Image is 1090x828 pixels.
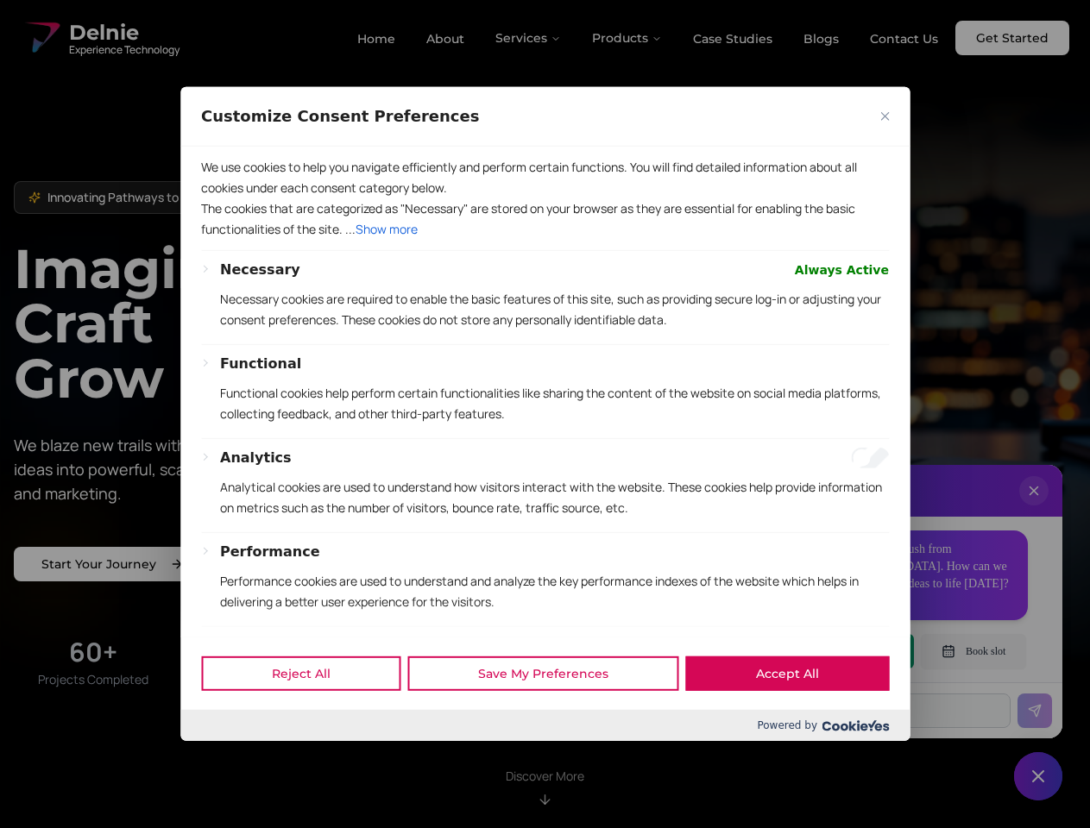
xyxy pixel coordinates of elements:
[220,477,889,518] p: Analytical cookies are used to understand how visitors interact with the website. These cookies h...
[407,656,678,691] button: Save My Preferences
[180,710,910,741] div: Powered by
[220,448,292,468] button: Analytics
[220,383,889,424] p: Functional cookies help perform certain functionalities like sharing the content of the website o...
[822,720,889,731] img: Cookieyes logo
[851,448,889,468] input: Enable Analytics
[220,354,301,374] button: Functional
[220,571,889,612] p: Performance cookies are used to understand and analyze the key performance indexes of the website...
[356,219,418,240] button: Show more
[201,106,479,127] span: Customize Consent Preferences
[880,112,889,121] img: Close
[220,542,320,562] button: Performance
[201,198,889,240] p: The cookies that are categorized as "Necessary" are stored on your browser as they are essential ...
[201,157,889,198] p: We use cookies to help you navigate efficiently and perform certain functions. You will find deta...
[795,260,889,280] span: Always Active
[685,656,889,691] button: Accept All
[220,260,300,280] button: Necessary
[220,289,889,330] p: Necessary cookies are required to enable the basic features of this site, such as providing secur...
[201,656,400,691] button: Reject All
